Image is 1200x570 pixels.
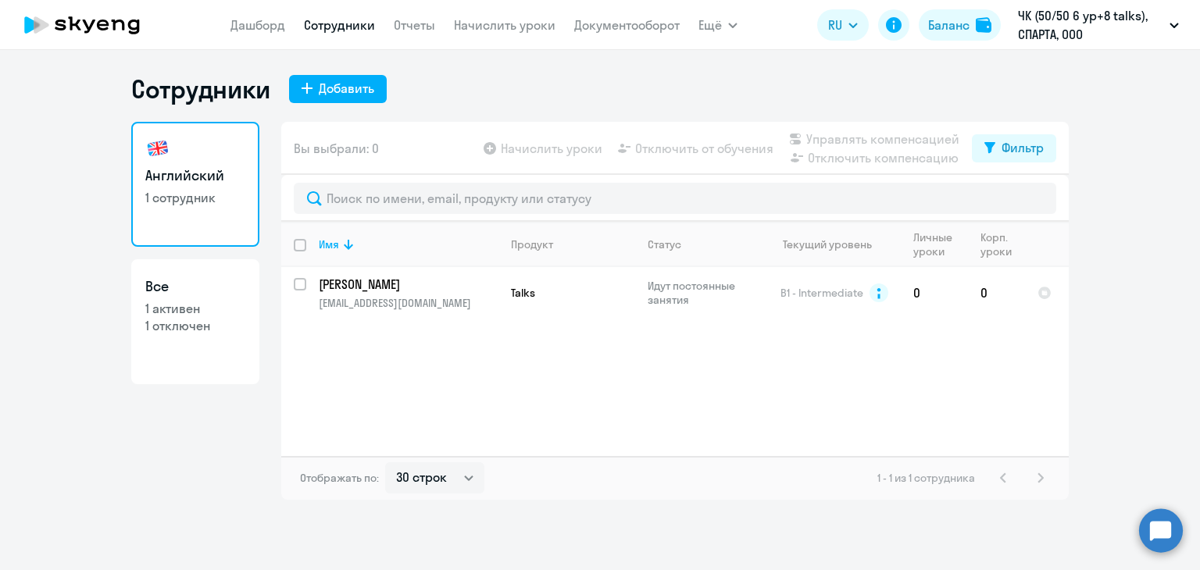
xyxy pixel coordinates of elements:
span: Ещё [698,16,722,34]
a: Дашборд [230,17,285,33]
h3: Все [145,276,245,297]
img: english [145,136,170,161]
div: Добавить [319,79,374,98]
div: Имя [319,237,498,251]
div: Личные уроки [913,230,957,258]
div: Личные уроки [913,230,967,258]
button: ЧК (50/50 6 ур+8 talks), СПАРТА, ООО [1010,6,1187,44]
span: B1 - Intermediate [780,286,863,300]
div: Текущий уровень [768,237,900,251]
div: Продукт [511,237,634,251]
div: Корп. уроки [980,230,1014,258]
a: [PERSON_NAME] [319,276,498,293]
div: Фильтр [1002,138,1044,157]
div: Баланс [928,16,970,34]
div: Корп. уроки [980,230,1024,258]
button: Балансbalance [919,9,1001,41]
td: 0 [968,267,1025,319]
button: Добавить [289,75,387,103]
input: Поиск по имени, email, продукту или статусу [294,183,1056,214]
h3: Английский [145,166,245,186]
p: 1 отключен [145,317,245,334]
button: RU [817,9,869,41]
p: [PERSON_NAME] [319,276,495,293]
p: 1 активен [145,300,245,317]
div: Статус [648,237,755,251]
a: Документооборот [574,17,680,33]
p: Идут постоянные занятия [648,279,755,307]
a: Сотрудники [304,17,375,33]
span: Вы выбрали: 0 [294,139,379,158]
span: 1 - 1 из 1 сотрудника [877,471,975,485]
div: Имя [319,237,339,251]
span: RU [828,16,842,34]
a: Начислить уроки [454,17,555,33]
button: Фильтр [972,134,1056,162]
a: Все1 активен1 отключен [131,259,259,384]
span: Отображать по: [300,471,379,485]
p: [EMAIL_ADDRESS][DOMAIN_NAME] [319,296,498,310]
div: Продукт [511,237,553,251]
img: balance [976,17,991,33]
p: 1 сотрудник [145,189,245,206]
a: Английский1 сотрудник [131,122,259,247]
div: Текущий уровень [783,237,872,251]
span: Talks [511,286,535,300]
h1: Сотрудники [131,73,270,105]
p: ЧК (50/50 6 ур+8 talks), СПАРТА, ООО [1018,6,1163,44]
div: Статус [648,237,681,251]
button: Ещё [698,9,737,41]
a: Отчеты [394,17,435,33]
td: 0 [901,267,968,319]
